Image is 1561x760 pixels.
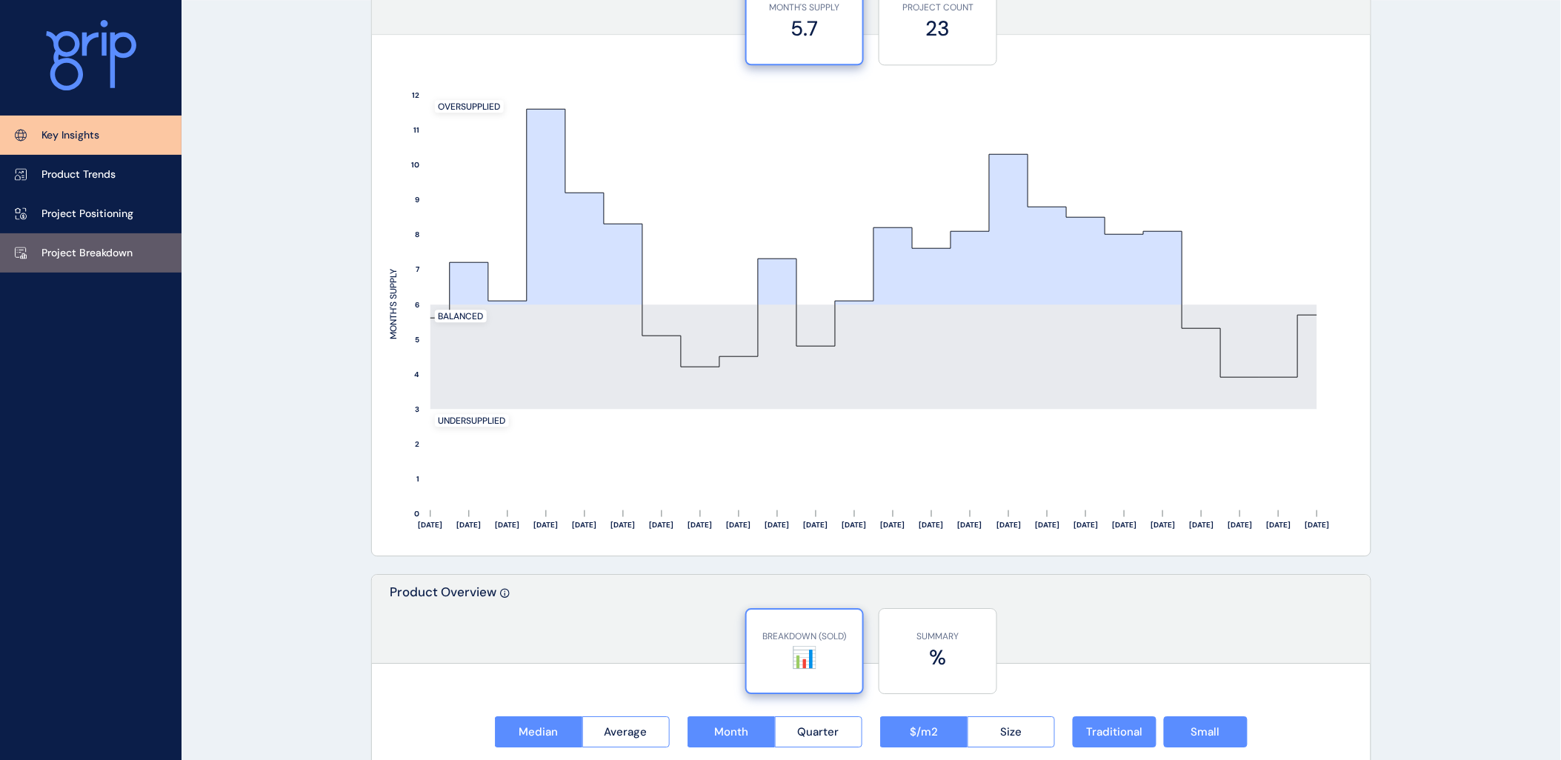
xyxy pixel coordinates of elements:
[1073,716,1156,747] button: Traditional
[415,439,419,449] text: 2
[754,630,855,643] p: BREAKDOWN (SOLD)
[41,207,133,221] p: Project Positioning
[605,724,648,739] span: Average
[887,630,989,643] p: SUMMARY
[996,520,1021,530] text: [DATE]
[416,264,420,274] text: 7
[611,520,636,530] text: [DATE]
[754,14,855,43] label: 5.7
[804,520,828,530] text: [DATE]
[754,643,855,672] label: 📊
[41,246,133,261] p: Project Breakdown
[414,509,419,519] text: 0
[688,716,775,747] button: Month
[1266,520,1291,530] text: [DATE]
[765,520,790,530] text: [DATE]
[387,269,399,339] text: MONTH'S SUPPLY
[1191,724,1220,739] span: Small
[457,520,482,530] text: [DATE]
[1189,520,1214,530] text: [DATE]
[534,520,559,530] text: [DATE]
[1112,520,1136,530] text: [DATE]
[411,160,419,170] text: 10
[1087,724,1143,739] span: Traditional
[412,90,419,100] text: 12
[775,716,863,747] button: Quarter
[727,520,751,530] text: [DATE]
[842,520,867,530] text: [DATE]
[714,724,748,739] span: Month
[573,520,597,530] text: [DATE]
[919,520,944,530] text: [DATE]
[1305,520,1329,530] text: [DATE]
[41,128,99,143] p: Key Insights
[415,300,419,310] text: 6
[1164,716,1248,747] button: Small
[496,520,520,530] text: [DATE]
[414,370,419,379] text: 4
[958,520,982,530] text: [DATE]
[881,520,905,530] text: [DATE]
[495,716,582,747] button: Median
[419,520,443,530] text: [DATE]
[688,520,713,530] text: [DATE]
[415,404,419,414] text: 3
[413,125,419,135] text: 11
[1151,520,1175,530] text: [DATE]
[798,724,839,739] span: Quarter
[754,1,855,14] p: MONTH'S SUPPLY
[1228,520,1252,530] text: [DATE]
[880,716,968,747] button: $/m2
[390,584,496,663] p: Product Overview
[519,724,559,739] span: Median
[887,643,989,672] label: %
[415,335,419,344] text: 5
[887,14,989,43] label: 23
[910,724,938,739] span: $/m2
[1035,520,1059,530] text: [DATE]
[968,716,1056,747] button: Size
[887,1,989,14] p: PROJECT COUNT
[650,520,674,530] text: [DATE]
[416,474,419,484] text: 1
[1000,724,1022,739] span: Size
[1074,520,1098,530] text: [DATE]
[41,167,116,182] p: Product Trends
[582,716,670,747] button: Average
[415,230,419,239] text: 8
[415,195,419,204] text: 9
